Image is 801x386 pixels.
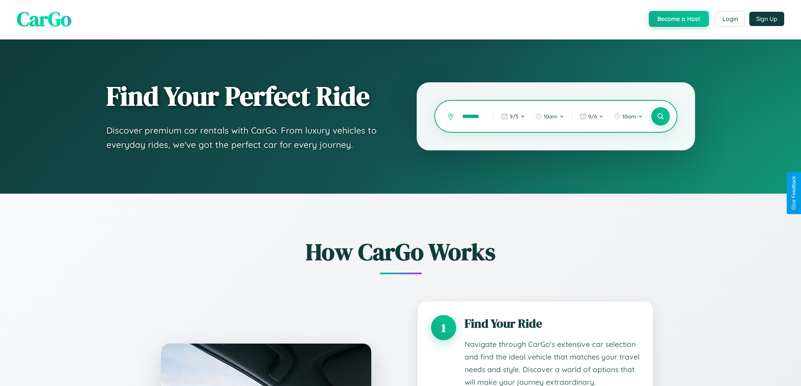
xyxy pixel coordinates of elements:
div: Give Feedback [791,176,797,210]
span: 9 / 6 [588,113,597,120]
button: Login [715,11,745,26]
span: CarGo [17,5,71,33]
button: 9/5 [497,110,529,123]
h3: Find Your Ride [465,315,640,332]
h2: How CarGo Works [148,236,653,268]
button: 10am [610,110,647,123]
button: 10am [531,110,568,123]
button: Sign Up [749,12,784,26]
div: 1 [431,315,456,340]
span: 10am [544,113,558,120]
span: 9 / 5 [510,113,518,120]
button: Become a Host [649,11,709,27]
h1: Find Your Perfect Ride [106,81,383,111]
button: 9/6 [576,110,608,123]
p: Discover premium car rentals with CarGo. From luxury vehicles to everyday rides, we've got the pe... [106,123,383,152]
span: 10am [622,113,636,120]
